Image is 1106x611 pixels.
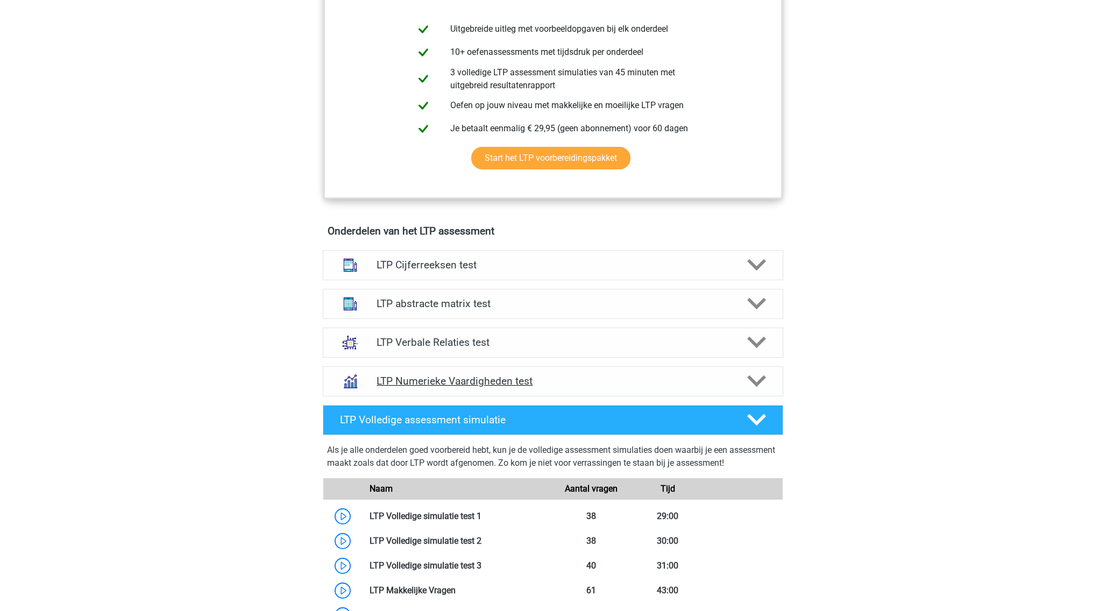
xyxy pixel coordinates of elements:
[336,251,364,279] img: cijferreeksen
[377,336,729,349] h4: LTP Verbale Relaties test
[336,367,364,395] img: numeriek redeneren
[327,444,779,474] div: Als je alle onderdelen goed voorbereid hebt, kun je de volledige assessment simulaties doen waarb...
[361,510,553,523] div: LTP Volledige simulatie test 1
[328,225,778,237] h4: Onderdelen van het LTP assessment
[361,559,553,572] div: LTP Volledige simulatie test 3
[340,414,729,426] h4: LTP Volledige assessment simulatie
[361,584,553,597] div: LTP Makkelijke Vragen
[336,290,364,318] img: abstracte matrices
[553,482,629,495] div: Aantal vragen
[629,482,706,495] div: Tijd
[361,482,553,495] div: Naam
[377,259,729,271] h4: LTP Cijferreeksen test
[318,366,788,396] a: numeriek redeneren LTP Numerieke Vaardigheden test
[361,535,553,548] div: LTP Volledige simulatie test 2
[377,297,729,310] h4: LTP abstracte matrix test
[318,328,788,358] a: analogieen LTP Verbale Relaties test
[318,250,788,280] a: cijferreeksen LTP Cijferreeksen test
[318,405,788,435] a: LTP Volledige assessment simulatie
[318,289,788,319] a: abstracte matrices LTP abstracte matrix test
[471,147,630,169] a: Start het LTP voorbereidingspakket
[377,375,729,387] h4: LTP Numerieke Vaardigheden test
[336,329,364,357] img: analogieen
